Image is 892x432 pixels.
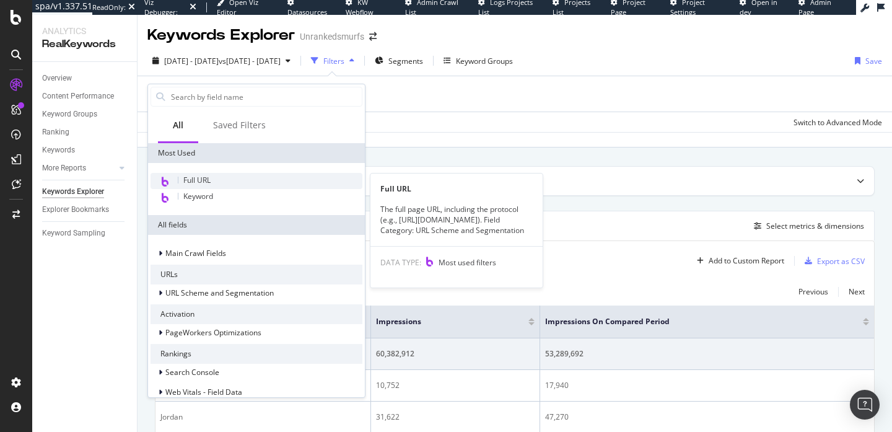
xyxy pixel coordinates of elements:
[306,51,359,71] button: Filters
[151,304,362,324] div: Activation
[794,117,882,128] div: Switch to Advanced Mode
[147,25,295,46] div: Keywords Explorer
[545,316,844,327] span: Impressions On Compared Period
[789,112,882,132] button: Switch to Advanced Mode
[370,51,428,71] button: Segments
[798,286,828,297] div: Previous
[376,316,510,327] span: Impressions
[692,251,784,271] button: Add to Custom Report
[42,162,116,175] a: More Reports
[798,284,828,299] button: Previous
[42,108,97,121] div: Keyword Groups
[165,248,226,258] span: Main Crawl Fields
[165,367,219,377] span: Search Console
[376,412,535,423] div: 31,622
[865,56,882,66] div: Save
[183,191,213,201] span: Keyword
[151,344,362,364] div: Rankings
[42,185,128,198] a: Keywords Explorer
[369,32,377,41] div: arrow-right-arrow-left
[165,387,242,397] span: Web Vitals - Field Data
[545,380,869,391] div: 17,940
[42,90,114,103] div: Content Performance
[42,185,104,198] div: Keywords Explorer
[42,162,86,175] div: More Reports
[42,144,75,157] div: Keywords
[42,227,128,240] a: Keyword Sampling
[147,51,295,71] button: [DATE] - [DATE]vs[DATE] - [DATE]
[376,348,535,359] div: 60,382,912
[170,87,362,106] input: Search by field name
[92,2,126,12] div: ReadOnly:
[42,72,72,85] div: Overview
[709,257,784,265] div: Add to Custom Report
[300,30,364,43] div: Unrankedsmurfs
[545,412,869,423] div: 47,270
[849,286,865,297] div: Next
[173,119,183,131] div: All
[850,390,880,420] div: Open Intercom Messenger
[42,203,109,216] div: Explorer Bookmarks
[287,7,327,17] span: Datasources
[42,108,128,121] a: Keyword Groups
[42,25,127,37] div: Analytics
[370,204,543,236] div: The full page URL, including the protocol (e.g., [URL][DOMAIN_NAME]). Field Category: URL Scheme ...
[42,90,128,103] a: Content Performance
[213,119,266,131] div: Saved Filters
[165,288,274,298] span: URL Scheme and Segmentation
[183,175,211,185] span: Full URL
[380,257,421,268] span: DATA TYPE:
[850,51,882,71] button: Save
[545,348,869,359] div: 53,289,692
[456,56,513,66] div: Keyword Groups
[439,257,496,268] span: Most used filters
[151,265,362,284] div: URLs
[42,126,69,139] div: Ranking
[800,251,865,271] button: Export as CSV
[42,144,128,157] a: Keywords
[148,143,365,163] div: Most Used
[160,412,365,423] div: Jordan
[164,56,219,66] span: [DATE] - [DATE]
[323,56,344,66] div: Filters
[219,56,281,66] span: vs [DATE] - [DATE]
[42,126,128,139] a: Ranking
[849,284,865,299] button: Next
[376,380,535,391] div: 10,752
[439,51,518,71] button: Keyword Groups
[42,72,128,85] a: Overview
[370,183,543,194] div: Full URL
[42,203,128,216] a: Explorer Bookmarks
[749,219,864,234] button: Select metrics & dimensions
[165,327,261,338] span: PageWorkers Optimizations
[766,221,864,231] div: Select metrics & dimensions
[388,56,423,66] span: Segments
[42,227,105,240] div: Keyword Sampling
[817,256,865,267] div: Export as CSV
[42,37,127,51] div: RealKeywords
[148,215,365,235] div: All fields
